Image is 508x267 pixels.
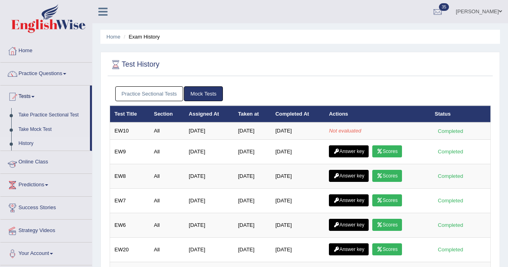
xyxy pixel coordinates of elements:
[149,188,184,213] td: All
[184,106,234,122] th: Assigned At
[149,106,184,122] th: Section
[435,245,466,254] div: Completed
[0,86,90,106] a: Tests
[15,137,90,151] a: History
[149,164,184,188] td: All
[184,122,234,139] td: [DATE]
[271,213,325,237] td: [DATE]
[271,164,325,188] td: [DATE]
[149,213,184,237] td: All
[184,139,234,164] td: [DATE]
[271,237,325,262] td: [DATE]
[122,33,160,41] li: Exam History
[110,213,150,237] td: EW6
[372,243,402,255] a: Scores
[435,147,466,156] div: Completed
[329,219,369,231] a: Answer key
[149,139,184,164] td: All
[430,106,491,122] th: Status
[372,170,402,182] a: Scores
[184,213,234,237] td: [DATE]
[234,237,271,262] td: [DATE]
[110,59,159,71] h2: Test History
[372,145,402,157] a: Scores
[234,106,271,122] th: Taken at
[110,237,150,262] td: EW20
[271,188,325,213] td: [DATE]
[110,164,150,188] td: EW8
[439,3,449,11] span: 35
[435,221,466,229] div: Completed
[106,34,120,40] a: Home
[372,219,402,231] a: Scores
[329,243,369,255] a: Answer key
[435,172,466,180] div: Completed
[234,139,271,164] td: [DATE]
[15,108,90,122] a: Take Practice Sectional Test
[435,196,466,205] div: Completed
[0,63,92,83] a: Practice Questions
[184,164,234,188] td: [DATE]
[115,86,184,101] a: Practice Sectional Tests
[0,151,92,171] a: Online Class
[149,237,184,262] td: All
[271,139,325,164] td: [DATE]
[110,188,150,213] td: EW7
[110,139,150,164] td: EW9
[15,122,90,137] a: Take Mock Test
[435,127,466,135] div: Completed
[184,188,234,213] td: [DATE]
[234,213,271,237] td: [DATE]
[271,122,325,139] td: [DATE]
[372,194,402,206] a: Scores
[149,122,184,139] td: All
[0,197,92,217] a: Success Stories
[234,164,271,188] td: [DATE]
[329,170,369,182] a: Answer key
[0,243,92,263] a: Your Account
[0,174,92,194] a: Predictions
[184,86,223,101] a: Mock Tests
[0,40,92,60] a: Home
[329,145,369,157] a: Answer key
[234,188,271,213] td: [DATE]
[184,237,234,262] td: [DATE]
[329,128,361,134] em: Not evaluated
[271,106,325,122] th: Completed At
[110,122,150,139] td: EW10
[110,106,150,122] th: Test Title
[324,106,430,122] th: Actions
[0,220,92,240] a: Strategy Videos
[329,194,369,206] a: Answer key
[234,122,271,139] td: [DATE]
